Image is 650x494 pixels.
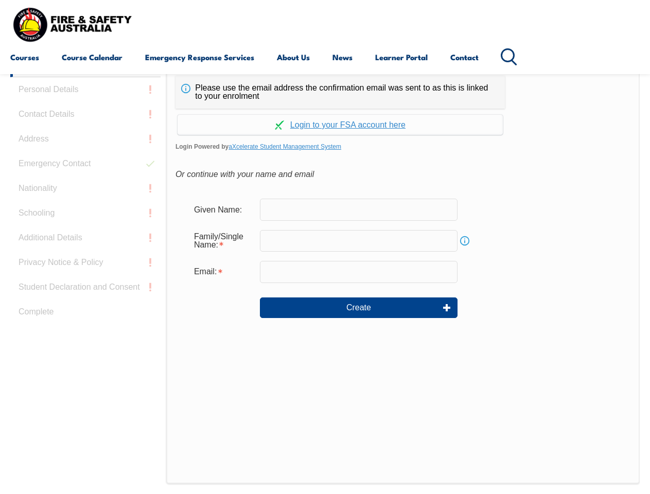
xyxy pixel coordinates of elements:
div: Family/Single Name is required. [186,227,260,255]
a: Contact [450,45,479,69]
a: Emergency Response Services [145,45,254,69]
div: Given Name: [186,200,260,219]
a: Course Calendar [62,45,122,69]
a: aXcelerate Student Management System [229,143,341,150]
a: About Us [277,45,310,69]
span: Login Powered by [175,139,630,154]
div: Or continue with your name and email [175,167,630,182]
a: Info [458,234,472,248]
a: Courses [10,45,39,69]
div: Email is required. [186,262,260,281]
button: Create [260,297,458,318]
img: Log in withaxcelerate [275,120,284,130]
div: Please use the email address the confirmation email was sent to as this is linked to your enrolment [175,76,505,109]
a: News [332,45,353,69]
a: Learner Portal [375,45,428,69]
